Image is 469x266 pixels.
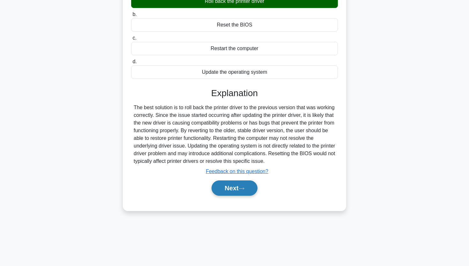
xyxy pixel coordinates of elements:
h3: Explanation [135,88,334,99]
span: b. [132,11,137,17]
a: Feedback on this question? [206,169,268,174]
div: Restart the computer [131,42,338,55]
div: Update the operating system [131,65,338,79]
button: Next [212,180,257,196]
span: c. [132,35,136,41]
div: Reset the BIOS [131,18,338,32]
div: The best solution is to roll back the printer driver to the previous version that was working cor... [134,104,335,165]
span: d. [132,59,137,64]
